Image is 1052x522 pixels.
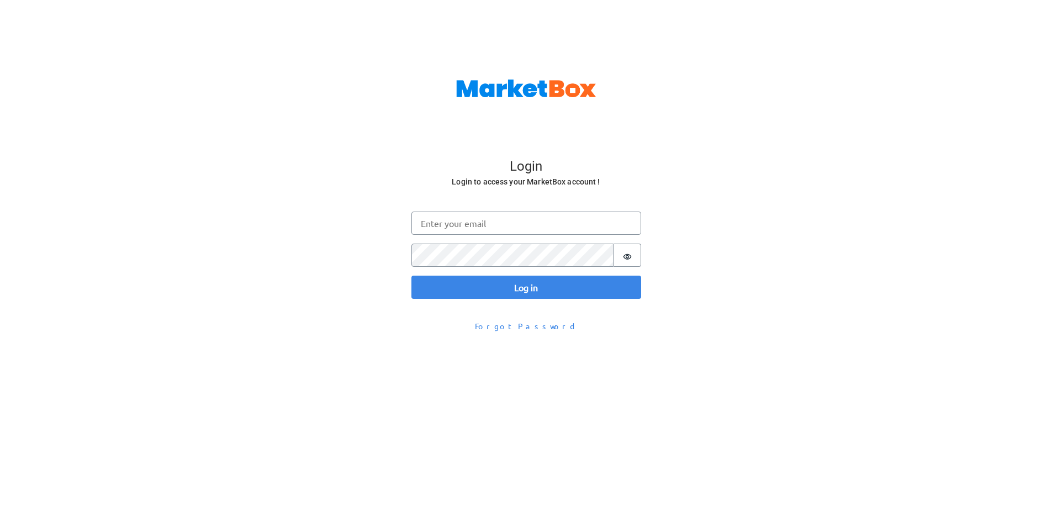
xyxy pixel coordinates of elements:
button: Show password [614,244,641,267]
button: Forgot Password [468,317,585,336]
h4: Login [413,159,640,175]
img: MarketBox logo [456,80,596,97]
button: Log in [411,276,641,299]
input: Enter your email [411,212,641,235]
h6: Login to access your MarketBox account ! [413,175,640,189]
